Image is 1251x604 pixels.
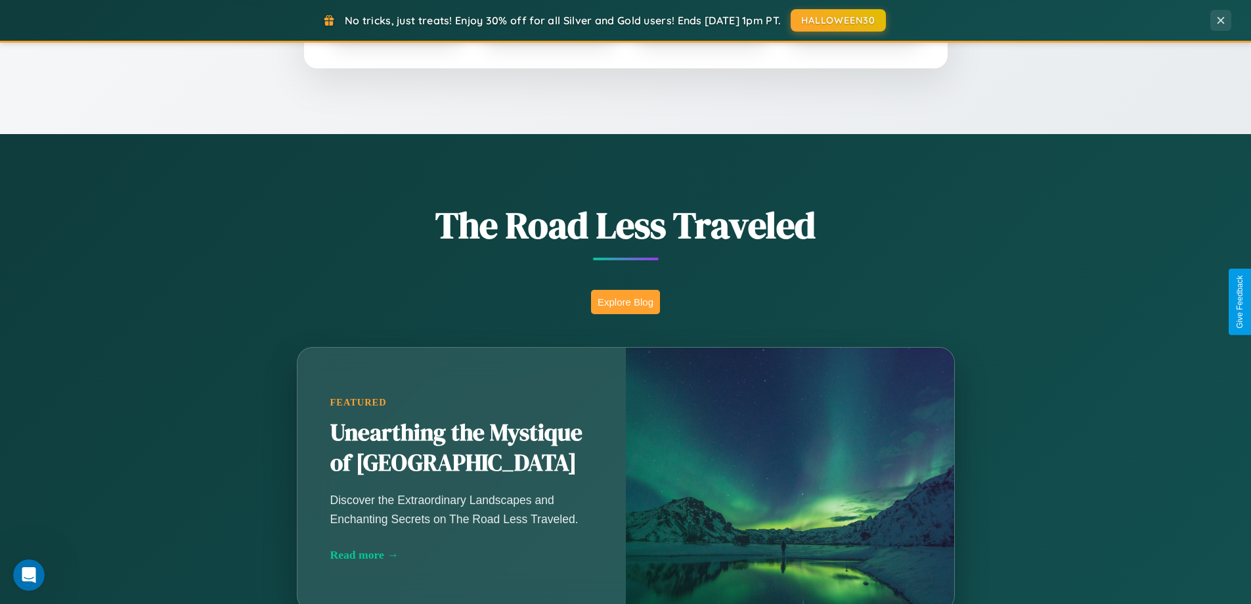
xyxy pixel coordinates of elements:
span: No tricks, just treats! Enjoy 30% off for all Silver and Gold users! Ends [DATE] 1pm PT. [345,14,781,27]
div: Read more → [330,548,593,562]
p: Discover the Extraordinary Landscapes and Enchanting Secrets on The Road Less Traveled. [330,491,593,528]
h1: The Road Less Traveled [232,200,1020,250]
div: Give Feedback [1235,275,1244,329]
h2: Unearthing the Mystique of [GEOGRAPHIC_DATA] [330,418,593,478]
button: Explore Blog [591,290,660,314]
div: Featured [330,397,593,408]
iframe: Intercom live chat [13,559,45,591]
button: HALLOWEEN30 [791,9,886,32]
